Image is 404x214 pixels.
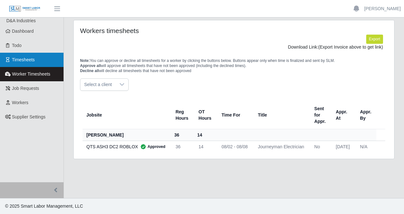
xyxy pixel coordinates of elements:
[12,86,39,91] span: Job Requests
[217,101,253,129] th: Time For
[5,204,83,209] span: © 2025 Smart Labor Management, LLC
[80,58,90,63] span: Note:
[83,129,171,141] th: [PERSON_NAME]
[138,144,165,150] span: Approved
[9,5,41,12] img: SLM Logo
[253,101,309,129] th: Title
[193,141,216,152] td: 14
[80,58,388,73] p: You can approve or decline all timesheets for a worker by clicking the buttons below. Buttons app...
[331,141,355,152] td: [DATE]
[253,141,309,152] td: Journeyman Electrician
[86,144,165,150] div: QTS ASH3 DC2 ROBLOX
[355,101,376,129] th: Appr. By
[80,27,203,35] h4: Workers timesheets
[80,69,99,73] span: Decline all
[12,57,35,62] span: Timesheets
[12,29,34,34] span: Dashboard
[331,101,355,129] th: Appr. At
[171,101,193,129] th: Reg Hours
[193,129,216,141] th: 14
[364,5,401,12] a: [PERSON_NAME]
[12,43,22,48] span: Todo
[309,101,331,129] th: Sent for Appr.
[85,44,383,50] div: Download Link:
[366,35,383,43] button: Export
[83,101,171,129] th: Jobsite
[171,129,193,141] th: 36
[6,18,36,23] span: D&A Industries
[318,44,383,50] span: (Export Invoice above to get link)
[171,141,193,152] td: 36
[12,114,46,119] span: Supplier Settings
[80,79,116,90] span: Select a client
[355,141,376,152] td: N/A
[80,64,101,68] span: Approve all
[193,101,216,129] th: OT Hours
[12,71,50,77] span: Worker Timesheets
[309,141,331,152] td: No
[217,141,253,152] td: 08/02 - 08/08
[12,100,29,105] span: Workers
